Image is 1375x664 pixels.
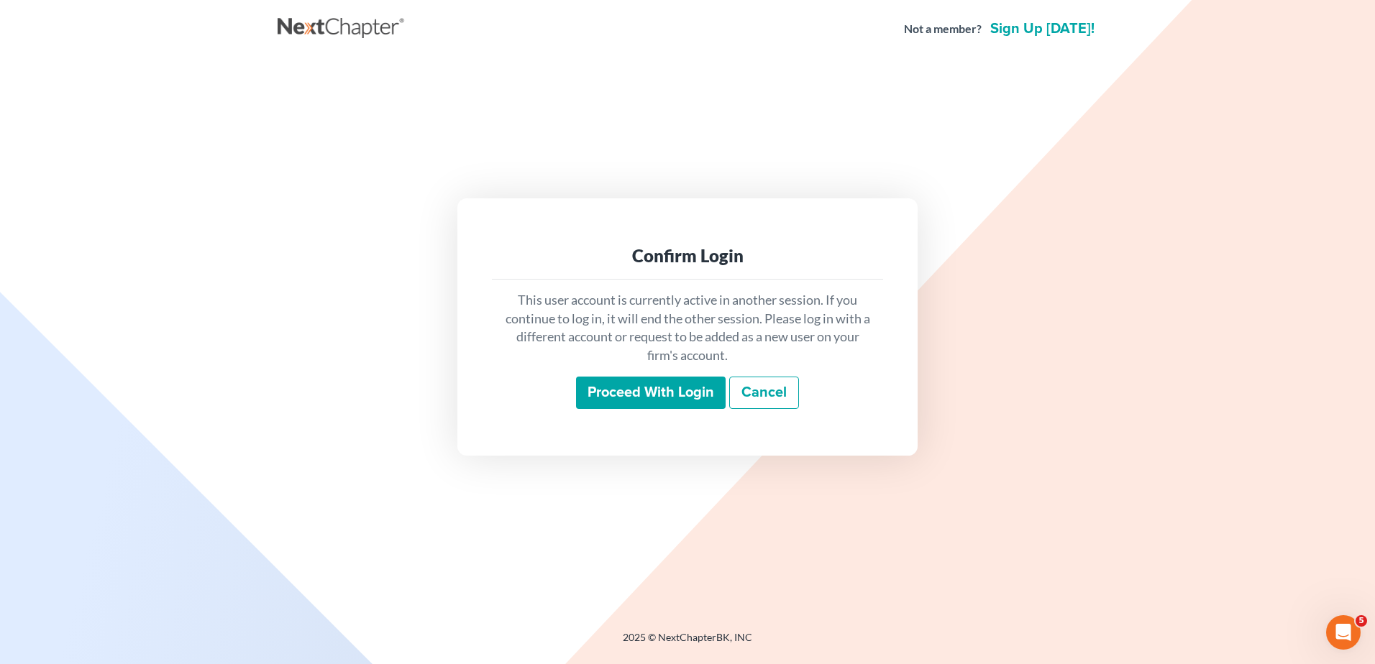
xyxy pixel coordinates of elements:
[904,21,982,37] strong: Not a member?
[278,630,1097,656] div: 2025 © NextChapterBK, INC
[1356,615,1367,627] span: 5
[1326,615,1361,650] iframe: Intercom live chat
[503,291,872,365] p: This user account is currently active in another session. If you continue to log in, it will end ...
[576,377,726,410] input: Proceed with login
[987,22,1097,36] a: Sign up [DATE]!
[503,244,872,267] div: Confirm Login
[729,377,799,410] a: Cancel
